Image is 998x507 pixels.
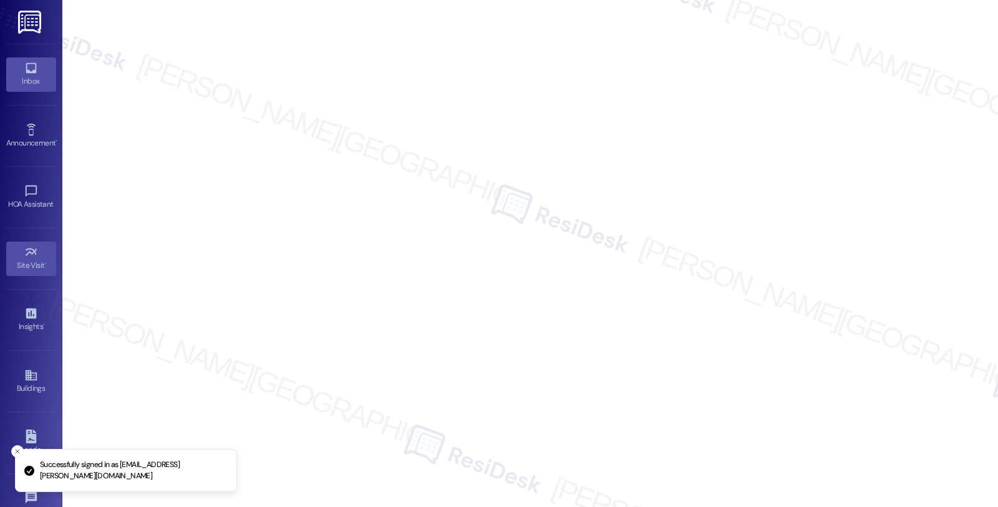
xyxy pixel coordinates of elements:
[6,57,56,91] a: Inbox
[43,320,45,329] span: •
[40,460,226,481] p: Successfully signed in as [EMAIL_ADDRESS][PERSON_NAME][DOMAIN_NAME]
[18,11,44,34] img: ResiDesk Logo
[6,426,56,460] a: Leads
[6,365,56,398] a: Buildings
[56,137,57,145] span: •
[6,242,56,275] a: Site Visit •
[45,259,47,268] span: •
[6,303,56,337] a: Insights •
[6,180,56,214] a: HOA Assistant
[11,445,24,458] button: Close toast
